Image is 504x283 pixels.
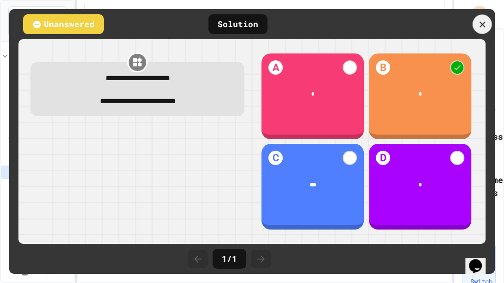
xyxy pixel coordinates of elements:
[213,249,246,269] div: 1 / 1
[268,60,283,75] h1: A
[268,151,283,165] h1: C
[376,151,390,165] h1: D
[23,14,104,34] div: Unanswered
[465,246,495,274] iframe: chat widget
[376,60,390,75] h1: B
[208,14,267,34] div: Solution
